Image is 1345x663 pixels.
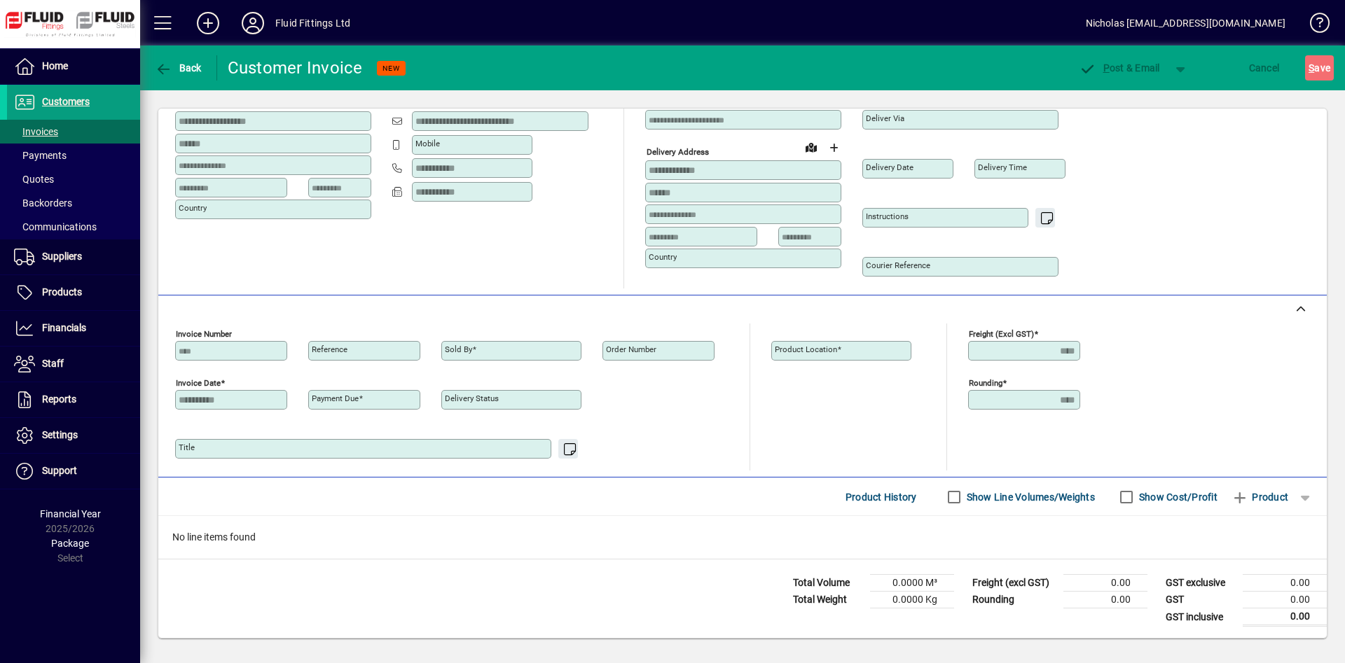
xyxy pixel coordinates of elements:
[42,465,77,476] span: Support
[7,120,140,144] a: Invoices
[786,575,870,592] td: Total Volume
[1063,592,1147,608] td: 0.00
[42,251,82,262] span: Suppliers
[140,55,217,81] app-page-header-button: Back
[42,322,86,333] span: Financials
[870,592,954,608] td: 0.0000 Kg
[415,139,440,148] mat-label: Mobile
[1232,486,1288,508] span: Product
[1305,55,1334,81] button: Save
[7,382,140,417] a: Reports
[846,486,917,508] span: Product History
[275,12,350,34] div: Fluid Fittings Ltd
[151,55,205,81] button: Back
[312,344,347,354] mat-label: Reference
[965,575,1063,592] td: Freight (excl GST)
[382,64,400,73] span: NEW
[42,358,64,369] span: Staff
[7,239,140,274] a: Suppliers
[7,454,140,489] a: Support
[965,592,1063,608] td: Rounding
[870,575,954,592] td: 0.0000 M³
[1079,62,1160,74] span: ost & Email
[1243,592,1327,608] td: 0.00
[7,347,140,382] a: Staff
[1243,608,1327,626] td: 0.00
[186,11,230,36] button: Add
[866,162,913,172] mat-label: Delivery date
[1063,575,1147,592] td: 0.00
[969,378,1002,388] mat-label: Rounding
[1309,62,1314,74] span: S
[14,150,67,161] span: Payments
[14,221,97,232] span: Communications
[1136,490,1218,504] label: Show Cost/Profit
[978,162,1027,172] mat-label: Delivery time
[7,275,140,310] a: Products
[606,344,656,354] mat-label: Order number
[51,538,89,549] span: Package
[800,136,822,158] a: View on map
[969,329,1034,339] mat-label: Freight (excl GST)
[1243,575,1327,592] td: 0.00
[352,88,375,110] button: Copy to Delivery address
[1309,57,1330,79] span: ave
[42,393,76,405] span: Reports
[1103,62,1110,74] span: P
[40,508,101,519] span: Financial Year
[7,311,140,346] a: Financials
[230,11,275,36] button: Profile
[179,203,207,213] mat-label: Country
[7,215,140,239] a: Communications
[176,329,232,339] mat-label: Invoice number
[840,484,923,510] button: Product History
[1159,592,1243,608] td: GST
[775,344,837,354] mat-label: Product location
[228,57,363,79] div: Customer Invoice
[7,418,140,453] a: Settings
[1086,12,1285,34] div: Nicholas [EMAIL_ADDRESS][DOMAIN_NAME]
[14,126,58,137] span: Invoices
[158,516,1327,559] div: No line items found
[445,393,499,403] mat-label: Delivery status
[176,378,221,388] mat-label: Invoice date
[7,167,140,191] a: Quotes
[1159,608,1243,626] td: GST inclusive
[1225,484,1295,510] button: Product
[866,260,930,270] mat-label: Courier Reference
[866,211,909,221] mat-label: Instructions
[155,62,202,74] span: Back
[42,96,90,107] span: Customers
[7,144,140,167] a: Payments
[445,344,472,354] mat-label: Sold by
[786,592,870,608] td: Total Weight
[14,197,72,209] span: Backorders
[42,286,82,298] span: Products
[649,252,677,262] mat-label: Country
[866,113,904,123] mat-label: Deliver via
[964,490,1095,504] label: Show Line Volumes/Weights
[822,137,845,159] button: Choose address
[312,393,359,403] mat-label: Payment due
[7,49,140,84] a: Home
[1299,3,1327,48] a: Knowledge Base
[1072,55,1167,81] button: Post & Email
[179,442,195,452] mat-label: Title
[1159,575,1243,592] td: GST exclusive
[42,429,78,440] span: Settings
[14,174,54,185] span: Quotes
[7,191,140,215] a: Backorders
[42,60,68,71] span: Home
[330,87,352,109] a: View on map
